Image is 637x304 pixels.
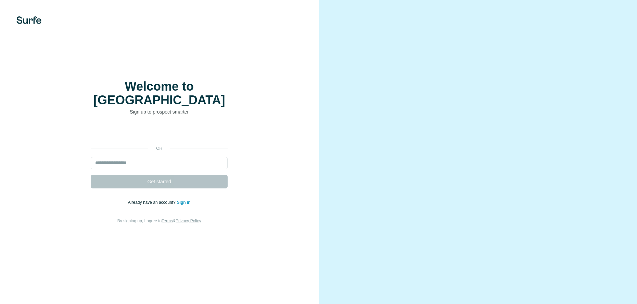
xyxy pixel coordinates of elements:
[87,125,231,141] iframe: Sign in with Google Button
[91,108,228,115] p: Sign up to prospect smarter
[162,219,173,223] a: Terms
[148,145,170,151] p: or
[176,219,201,223] a: Privacy Policy
[16,16,41,24] img: Surfe's logo
[128,200,177,205] span: Already have an account?
[177,200,191,205] a: Sign in
[91,80,228,107] h1: Welcome to [GEOGRAPHIC_DATA]
[117,219,201,223] span: By signing up, I agree to &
